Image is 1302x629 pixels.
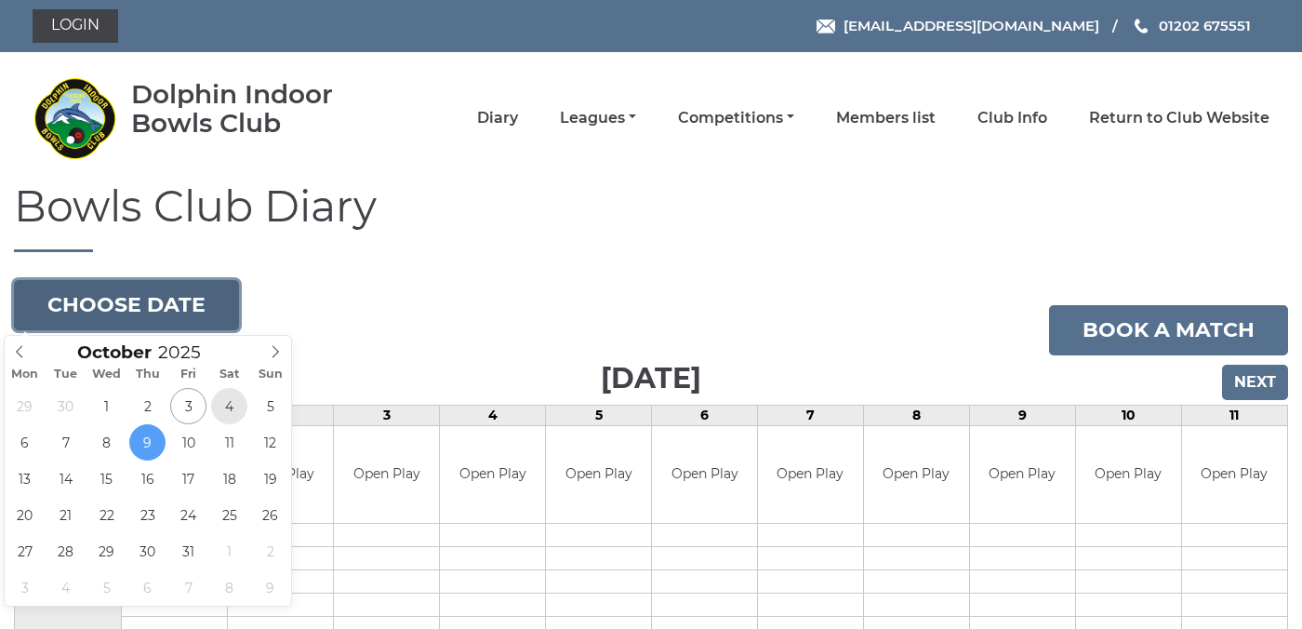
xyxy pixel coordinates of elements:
[77,344,152,362] span: Scroll to increment
[440,405,546,425] td: 4
[211,533,247,569] span: November 1, 2025
[127,368,168,381] span: Thu
[211,388,247,424] span: October 4, 2025
[334,405,440,425] td: 3
[211,569,247,606] span: November 8, 2025
[7,424,43,461] span: October 6, 2025
[1132,15,1251,36] a: Phone us 01202 675551
[168,368,209,381] span: Fri
[88,461,125,497] span: October 15, 2025
[88,569,125,606] span: November 5, 2025
[170,461,206,497] span: October 17, 2025
[758,426,863,524] td: Open Play
[1135,19,1148,33] img: Phone us
[47,533,84,569] span: October 28, 2025
[7,461,43,497] span: October 13, 2025
[211,424,247,461] span: October 11, 2025
[1182,426,1287,524] td: Open Play
[46,368,86,381] span: Tue
[211,461,247,497] span: October 18, 2025
[1159,17,1251,34] span: 01202 675551
[1181,405,1287,425] td: 11
[47,388,84,424] span: September 30, 2025
[1222,365,1288,400] input: Next
[129,461,166,497] span: October 16, 2025
[252,388,288,424] span: October 5, 2025
[170,497,206,533] span: October 24, 2025
[250,368,291,381] span: Sun
[1049,305,1288,355] a: Book a match
[129,569,166,606] span: November 6, 2025
[129,388,166,424] span: October 2, 2025
[170,569,206,606] span: November 7, 2025
[129,497,166,533] span: October 23, 2025
[170,533,206,569] span: October 31, 2025
[47,461,84,497] span: October 14, 2025
[129,424,166,461] span: October 9, 2025
[864,426,969,524] td: Open Play
[7,569,43,606] span: November 3, 2025
[129,533,166,569] span: October 30, 2025
[170,388,206,424] span: October 3, 2025
[33,76,116,160] img: Dolphin Indoor Bowls Club
[252,569,288,606] span: November 9, 2025
[47,569,84,606] span: November 4, 2025
[758,405,864,425] td: 7
[88,533,125,569] span: October 29, 2025
[252,497,288,533] span: October 26, 2025
[970,426,1075,524] td: Open Play
[7,533,43,569] span: October 27, 2025
[252,533,288,569] span: November 2, 2025
[14,183,1288,252] h1: Bowls Club Diary
[170,424,206,461] span: October 10, 2025
[1076,426,1181,524] td: Open Play
[678,108,794,128] a: Competitions
[817,15,1099,36] a: Email [EMAIL_ADDRESS][DOMAIN_NAME]
[1075,405,1181,425] td: 10
[88,388,125,424] span: October 1, 2025
[977,108,1047,128] a: Club Info
[5,368,46,381] span: Mon
[252,424,288,461] span: October 12, 2025
[836,108,936,128] a: Members list
[88,424,125,461] span: October 8, 2025
[652,426,757,524] td: Open Play
[152,341,224,363] input: Scroll to increment
[440,426,545,524] td: Open Play
[546,426,651,524] td: Open Play
[252,461,288,497] span: October 19, 2025
[47,497,84,533] span: October 21, 2025
[477,108,518,128] a: Diary
[209,368,250,381] span: Sat
[817,20,835,33] img: Email
[14,280,239,330] button: Choose date
[1089,108,1269,128] a: Return to Club Website
[334,426,439,524] td: Open Play
[546,405,652,425] td: 5
[863,405,969,425] td: 8
[844,17,1099,34] span: [EMAIL_ADDRESS][DOMAIN_NAME]
[86,368,127,381] span: Wed
[211,497,247,533] span: October 25, 2025
[560,108,636,128] a: Leagues
[47,424,84,461] span: October 7, 2025
[131,80,387,138] div: Dolphin Indoor Bowls Club
[7,388,43,424] span: September 29, 2025
[33,9,118,43] a: Login
[88,497,125,533] span: October 22, 2025
[652,405,758,425] td: 6
[7,497,43,533] span: October 20, 2025
[969,405,1075,425] td: 9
